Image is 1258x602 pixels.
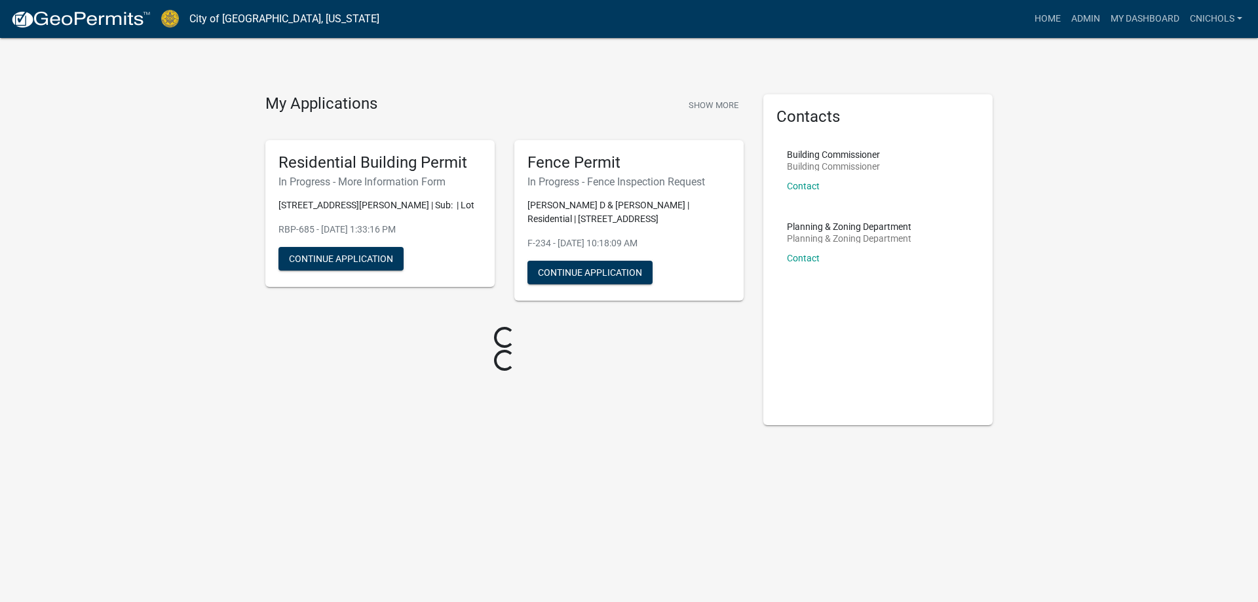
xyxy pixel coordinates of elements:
[278,198,482,212] p: [STREET_ADDRESS][PERSON_NAME] | Sub: | Lot
[683,94,744,116] button: Show More
[189,8,379,30] a: City of [GEOGRAPHIC_DATA], [US_STATE]
[527,176,731,188] h6: In Progress - Fence Inspection Request
[278,223,482,236] p: RBP-685 - [DATE] 1:33:16 PM
[787,150,880,159] p: Building Commissioner
[278,176,482,188] h6: In Progress - More Information Form
[527,153,731,172] h5: Fence Permit
[787,162,880,171] p: Building Commissioner
[527,198,731,226] p: [PERSON_NAME] D & [PERSON_NAME] | Residential | [STREET_ADDRESS]
[278,153,482,172] h5: Residential Building Permit
[278,247,404,271] button: Continue Application
[787,234,911,243] p: Planning & Zoning Department
[1066,7,1105,31] a: Admin
[265,94,377,114] h4: My Applications
[1029,7,1066,31] a: Home
[776,107,980,126] h5: Contacts
[527,261,653,284] button: Continue Application
[527,236,731,250] p: F-234 - [DATE] 10:18:09 AM
[787,222,911,231] p: Planning & Zoning Department
[161,10,179,28] img: City of Jeffersonville, Indiana
[787,253,820,263] a: Contact
[1185,7,1248,31] a: cnichols
[1105,7,1185,31] a: My Dashboard
[787,181,820,191] a: Contact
